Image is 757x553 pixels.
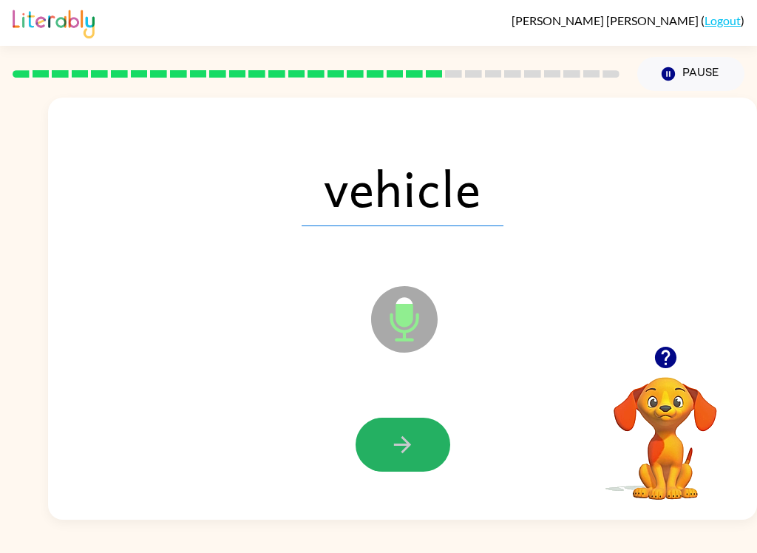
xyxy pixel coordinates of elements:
a: Logout [705,13,741,27]
span: vehicle [302,149,503,226]
span: [PERSON_NAME] [PERSON_NAME] [512,13,701,27]
video: Your browser must support playing .mp4 files to use Literably. Please try using another browser. [591,354,739,502]
div: ( ) [512,13,744,27]
button: Pause [637,57,744,91]
img: Literably [13,6,95,38]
